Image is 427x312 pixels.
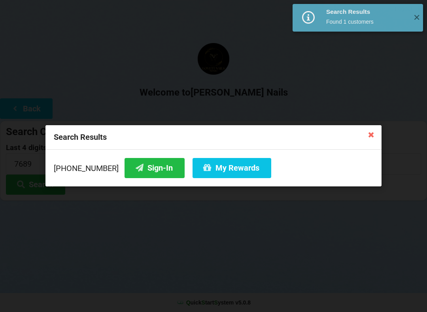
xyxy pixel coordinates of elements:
div: Search Results [326,8,407,16]
div: Found 1 customers [326,18,407,26]
div: [PHONE_NUMBER] [54,158,373,178]
div: Search Results [45,125,382,150]
button: My Rewards [193,158,271,178]
button: Sign-In [125,158,185,178]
